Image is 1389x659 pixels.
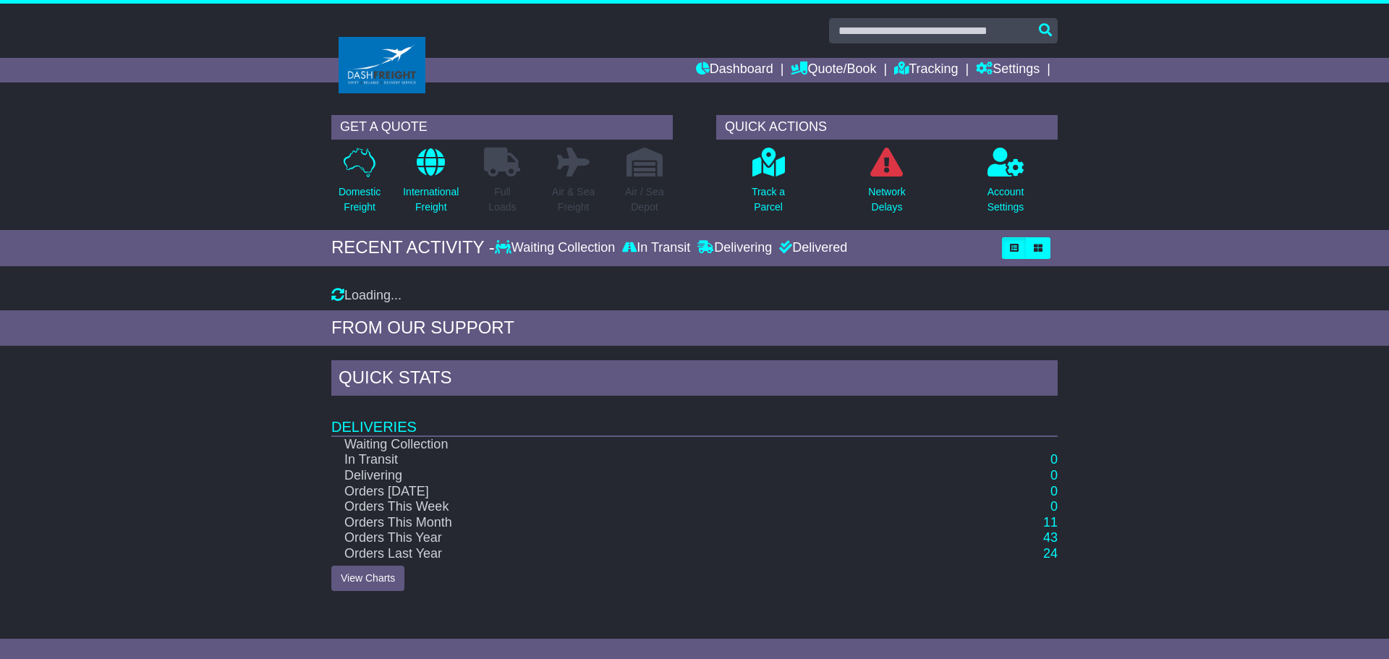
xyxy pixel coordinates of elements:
div: Loading... [331,288,1058,304]
a: View Charts [331,566,404,591]
a: NetworkDelays [867,147,906,223]
a: 0 [1050,452,1058,467]
td: Waiting Collection [331,436,923,453]
a: Quote/Book [791,58,876,82]
a: InternationalFreight [402,147,459,223]
td: In Transit [331,452,923,468]
div: Quick Stats [331,360,1058,399]
div: In Transit [619,240,694,256]
p: Full Loads [484,184,520,215]
a: 0 [1050,484,1058,498]
a: 43 [1043,530,1058,545]
p: Air & Sea Freight [552,184,595,215]
td: Orders This Week [331,499,923,515]
div: RECENT ACTIVITY - [331,237,495,258]
a: 0 [1050,468,1058,482]
p: Account Settings [987,184,1024,215]
div: Waiting Collection [495,240,619,256]
div: QUICK ACTIONS [716,115,1058,140]
td: Delivering [331,468,923,484]
a: Tracking [894,58,958,82]
a: 11 [1043,515,1058,530]
p: Air / Sea Depot [625,184,664,215]
p: Domestic Freight [339,184,381,215]
td: Orders This Year [331,530,923,546]
div: Delivered [776,240,847,256]
td: Orders This Month [331,515,923,531]
a: DomesticFreight [338,147,381,223]
div: FROM OUR SUPPORT [331,318,1058,339]
td: Orders [DATE] [331,484,923,500]
a: Settings [976,58,1040,82]
td: Deliveries [331,399,1058,436]
a: Dashboard [696,58,773,82]
a: AccountSettings [987,147,1025,223]
a: 24 [1043,546,1058,561]
p: Network Delays [868,184,905,215]
div: Delivering [694,240,776,256]
div: GET A QUOTE [331,115,673,140]
p: Track a Parcel [752,184,785,215]
a: Track aParcel [751,147,786,223]
p: International Freight [403,184,459,215]
td: Orders Last Year [331,546,923,562]
a: 0 [1050,499,1058,514]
